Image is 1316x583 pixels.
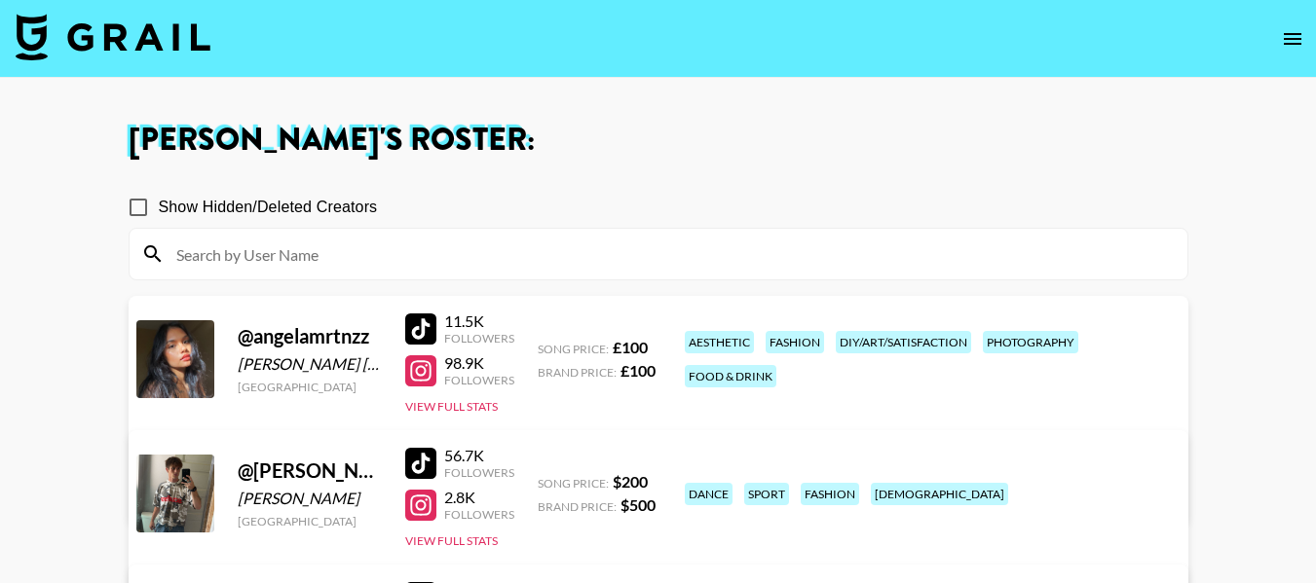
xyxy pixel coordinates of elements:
img: Grail Talent [16,14,210,60]
div: [GEOGRAPHIC_DATA] [238,380,382,394]
div: dance [685,483,733,505]
div: 2.8K [444,488,514,507]
div: Followers [444,331,514,346]
strong: £ 100 [620,361,656,380]
div: @ angelamrtnzz [238,324,382,348]
span: Song Price: [538,476,609,491]
div: sport [744,483,789,505]
button: View Full Stats [405,533,498,548]
div: fashion [766,331,824,353]
div: food & drink [685,365,776,387]
div: photography [983,331,1078,353]
strong: $ 500 [620,495,656,514]
div: @ [PERSON_NAME].[PERSON_NAME].161 [238,458,382,483]
span: Show Hidden/Deleted Creators [159,196,378,219]
div: 11.5K [444,311,514,331]
span: Song Price: [538,342,609,356]
div: [PERSON_NAME] [238,489,382,508]
div: 98.9K [444,353,514,373]
div: Followers [444,465,514,480]
div: Followers [444,373,514,387]
input: Search by User Name [165,238,1176,270]
div: [PERSON_NAME] [PERSON_NAME] [238,354,382,374]
h1: [PERSON_NAME] 's Roster: [129,125,1188,156]
strong: £ 100 [613,338,648,356]
div: 56.7K [444,446,514,465]
span: Brand Price: [538,365,617,380]
button: open drawer [1273,19,1312,58]
div: aesthetic [685,331,754,353]
div: fashion [801,483,859,505]
div: [DEMOGRAPHIC_DATA] [871,483,1008,505]
div: [GEOGRAPHIC_DATA] [238,514,382,528]
div: diy/art/satisfaction [836,331,971,353]
div: Followers [444,507,514,522]
button: View Full Stats [405,399,498,414]
span: Brand Price: [538,499,617,514]
strong: $ 200 [613,472,648,491]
